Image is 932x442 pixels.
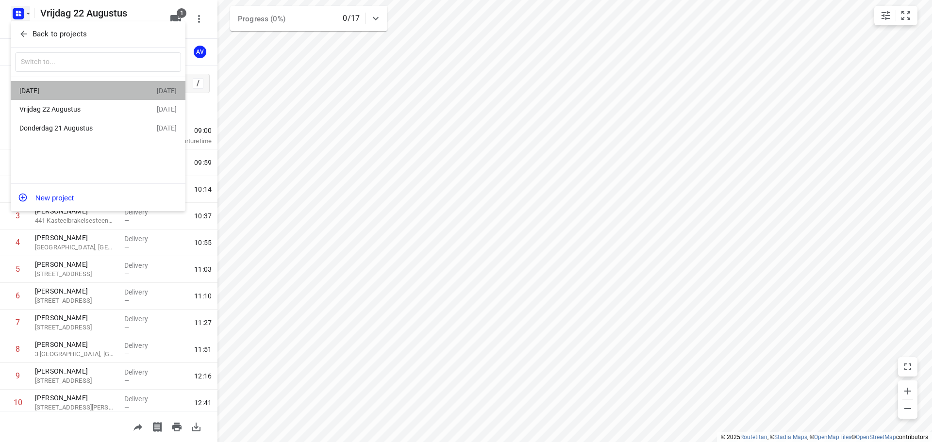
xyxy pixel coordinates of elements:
[11,81,185,100] div: [DATE][DATE]
[15,52,181,72] input: Switch to...
[19,87,131,95] div: [DATE]
[157,124,177,132] div: [DATE]
[11,188,185,207] button: New project
[157,87,177,95] div: [DATE]
[33,29,87,40] p: Back to projects
[15,26,181,42] button: Back to projects
[11,119,185,138] div: Donderdag 21 Augustus[DATE]
[19,105,131,113] div: Vrijdag 22 Augustus
[157,105,177,113] div: [DATE]
[19,124,131,132] div: Donderdag 21 Augustus
[11,100,185,119] div: Vrijdag 22 Augustus[DATE]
